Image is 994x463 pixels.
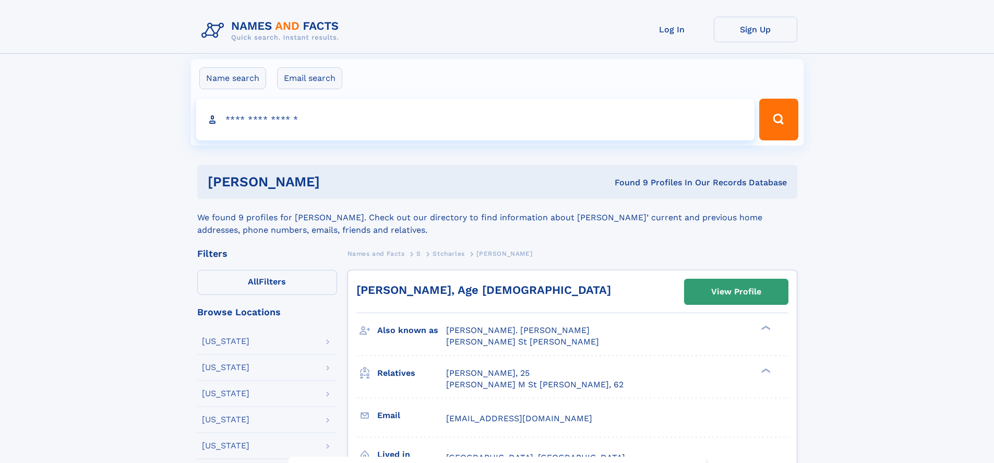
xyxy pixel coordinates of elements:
span: All [248,277,259,287]
label: Filters [197,270,337,295]
label: Email search [277,67,342,89]
div: [US_STATE] [202,363,249,372]
h1: [PERSON_NAME] [208,175,468,188]
a: S [416,247,421,260]
span: Stcharles [433,250,464,257]
span: [PERSON_NAME] St [PERSON_NAME] [446,337,599,347]
span: [PERSON_NAME]. [PERSON_NAME] [446,325,590,335]
div: View Profile [711,280,761,304]
a: Stcharles [433,247,464,260]
label: Name search [199,67,266,89]
div: [US_STATE] [202,442,249,450]
img: Logo Names and Facts [197,17,348,45]
a: [PERSON_NAME], 25 [446,367,530,379]
div: We found 9 profiles for [PERSON_NAME]. Check out our directory to find information about [PERSON_... [197,199,797,236]
h3: Email [377,407,446,424]
span: S [416,250,421,257]
div: Browse Locations [197,307,337,317]
div: Filters [197,249,337,258]
a: View Profile [685,279,788,304]
div: [US_STATE] [202,337,249,346]
div: [US_STATE] [202,389,249,398]
button: Search Button [759,99,798,140]
span: [GEOGRAPHIC_DATA], [GEOGRAPHIC_DATA] [446,453,625,462]
a: [PERSON_NAME], Age [DEMOGRAPHIC_DATA] [356,283,611,296]
div: [US_STATE] [202,415,249,424]
span: [EMAIL_ADDRESS][DOMAIN_NAME] [446,413,592,423]
h3: Relatives [377,364,446,382]
div: Found 9 Profiles In Our Records Database [467,177,787,188]
a: [PERSON_NAME] M St [PERSON_NAME], 62 [446,379,624,390]
input: search input [196,99,755,140]
h3: Also known as [377,322,446,339]
span: [PERSON_NAME] [476,250,532,257]
a: Names and Facts [348,247,405,260]
div: ❯ [759,325,771,331]
a: Log In [630,17,714,42]
a: Sign Up [714,17,797,42]
div: ❯ [759,367,771,374]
